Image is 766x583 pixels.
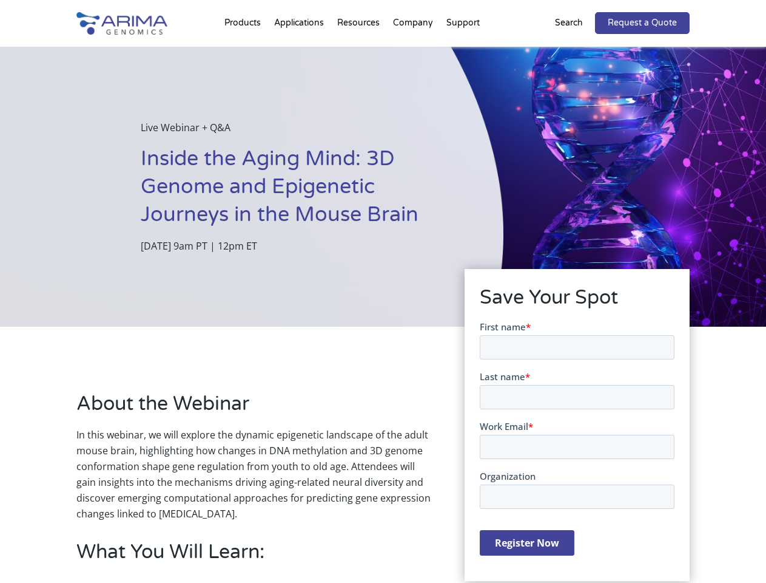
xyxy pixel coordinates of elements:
[480,321,674,566] iframe: Form 0
[555,15,583,31] p: Search
[76,390,431,427] h2: About the Webinar
[76,539,431,575] h2: What You Will Learn:
[480,284,674,321] h2: Save Your Spot
[595,12,690,34] a: Request a Quote
[141,145,442,238] h1: Inside the Aging Mind: 3D Genome and Epigenetic Journeys in the Mouse Brain
[76,427,431,522] p: In this webinar, we will explore the dynamic epigenetic landscape of the adult mouse brain, highl...
[76,12,167,35] img: Arima-Genomics-logo
[141,238,442,254] p: [DATE] 9am PT | 12pm ET
[141,120,442,145] p: Live Webinar + Q&A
